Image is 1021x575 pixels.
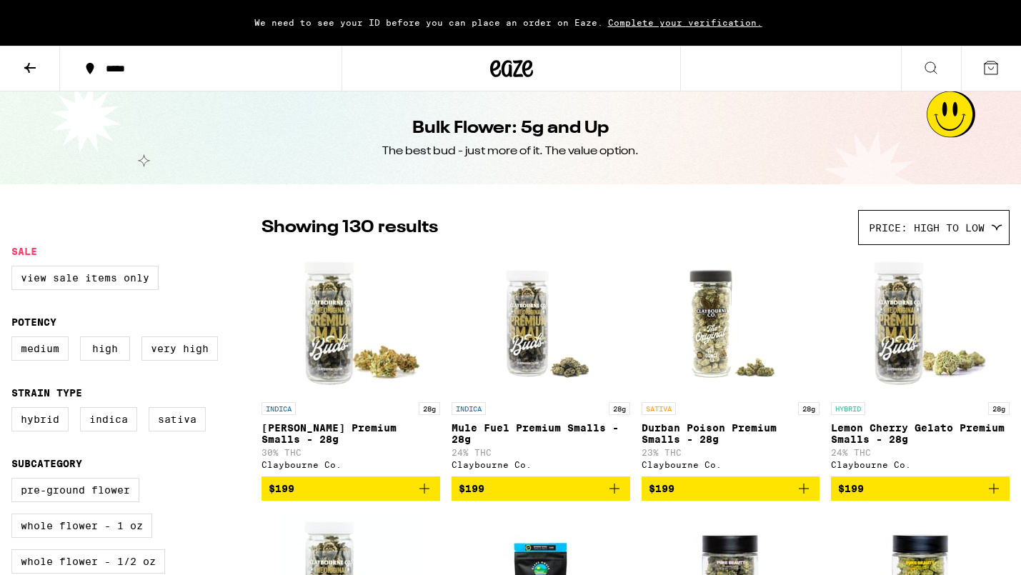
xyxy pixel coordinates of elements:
p: Lemon Cherry Gelato Premium Smalls - 28g [831,422,1010,445]
button: Add to bag [831,476,1010,501]
legend: Potency [11,316,56,328]
p: HYBRID [831,402,865,415]
a: Open page for Mule Fuel Premium Smalls - 28g from Claybourne Co. [452,252,630,476]
button: Add to bag [262,476,440,501]
p: 24% THC [831,448,1010,457]
p: 28g [419,402,440,415]
p: 28g [988,402,1010,415]
p: 23% THC [642,448,820,457]
p: 28g [798,402,820,415]
p: Mule Fuel Premium Smalls - 28g [452,422,630,445]
p: INDICA [262,402,296,415]
label: Sativa [149,407,206,431]
h1: Bulk Flower: 5g and Up [412,116,609,141]
p: 28g [609,402,630,415]
label: Whole Flower - 1/2 oz [11,549,165,574]
p: INDICA [452,402,486,415]
div: Claybourne Co. [642,460,820,469]
label: Indica [80,407,137,431]
img: Claybourne Co. - Durban Poison Premium Smalls - 28g [659,252,802,395]
a: Open page for Lemon Cherry Gelato Premium Smalls - 28g from Claybourne Co. [831,252,1010,476]
span: We need to see your ID before you can place an order on Eaze. [254,18,603,27]
span: Complete your verification. [603,18,767,27]
p: 24% THC [452,448,630,457]
p: Showing 130 results [262,216,438,240]
label: High [80,336,130,361]
span: Hi. Need any help? [9,10,103,21]
div: The best bud - just more of it. The value option. [382,144,639,159]
span: $199 [459,483,484,494]
div: Claybourne Co. [452,460,630,469]
p: SATIVA [642,402,676,415]
button: Add to bag [452,476,630,501]
p: [PERSON_NAME] Premium Smalls - 28g [262,422,440,445]
span: $199 [649,483,674,494]
p: Durban Poison Premium Smalls - 28g [642,422,820,445]
img: Claybourne Co. - Lemon Cherry Gelato Premium Smalls - 28g [849,252,992,395]
p: 30% THC [262,448,440,457]
span: $199 [838,483,864,494]
div: Claybourne Co. [262,460,440,469]
legend: Sale [11,246,37,257]
span: Price: High to Low [869,222,985,234]
legend: Strain Type [11,387,82,399]
a: Open page for Durban Poison Premium Smalls - 28g from Claybourne Co. [642,252,820,476]
label: View Sale Items Only [11,266,159,290]
img: Claybourne Co. - King Louis Premium Smalls - 28g [279,252,422,395]
a: Open page for King Louis Premium Smalls - 28g from Claybourne Co. [262,252,440,476]
label: Hybrid [11,407,69,431]
label: Pre-ground Flower [11,478,139,502]
button: Add to bag [642,476,820,501]
label: Medium [11,336,69,361]
img: Claybourne Co. - Mule Fuel Premium Smalls - 28g [469,252,612,395]
div: Claybourne Co. [831,460,1010,469]
label: Very High [141,336,218,361]
span: $199 [269,483,294,494]
legend: Subcategory [11,458,82,469]
label: Whole Flower - 1 oz [11,514,152,538]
